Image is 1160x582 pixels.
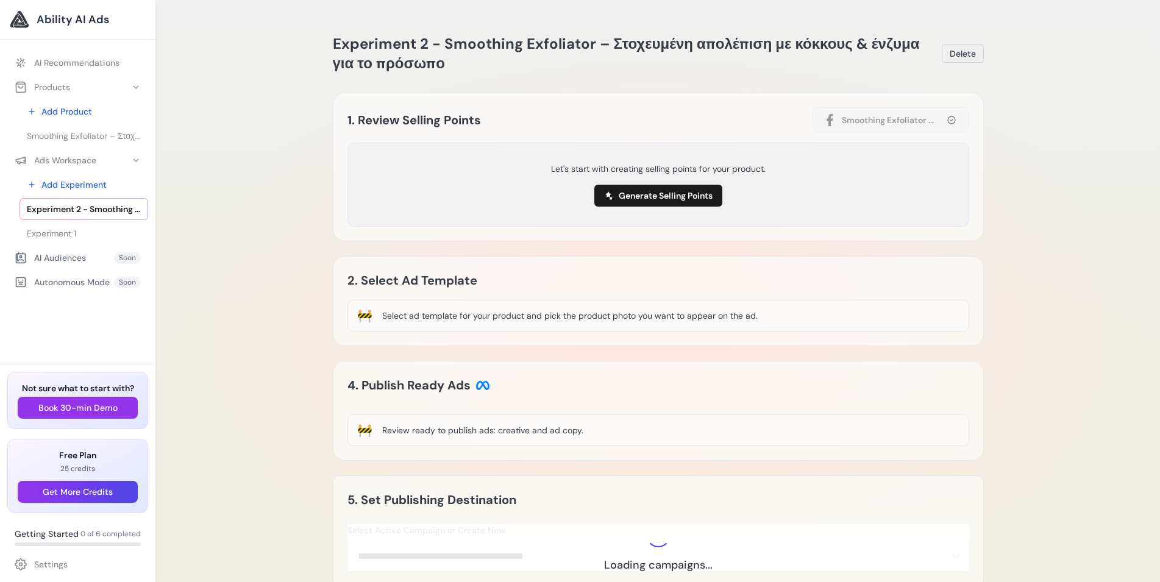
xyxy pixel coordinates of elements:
span: Loading campaigns... [604,557,713,573]
span: 0 of 6 completed [80,529,141,539]
span: Smoothing Exfoliator – Στοχευμένη απολέπιση με κόκκους & ένζυμα για το πρόσωπο [842,114,939,126]
img: Meta [475,378,490,392]
h3: Not sure what to start with? [18,382,138,394]
div: Review ready to publish ads: creative and ad copy. [382,424,583,436]
a: AI Recommendations [7,52,148,74]
span: Soon [114,252,141,264]
h2: 4. Publish Ready Ads [347,375,490,395]
p: 25 credits [18,464,138,474]
div: Products [15,81,70,93]
button: Get More Credits [18,481,138,503]
div: AI Audiences [15,252,86,264]
button: Book 30-min Demo [18,397,138,419]
a: Experiment 2 - Smoothing Exfoliator – Στοχευμένη απολέπιση με κόκκους & ένζυμα για το πρόσωπο [20,198,148,220]
a: Add Experiment [20,174,148,196]
h3: Free Plan [18,449,138,461]
div: Autonomous Mode [15,276,110,288]
span: Experiment 2 - Smoothing Exfoliator – Στοχευμένη απολέπιση με κόκκους & ένζυμα για το πρόσωπο [333,34,920,73]
button: Smoothing Exfoliator – Στοχευμένη απολέπιση με κόκκους & ένζυμα για το πρόσωπο [812,107,969,133]
a: Smoothing Exfoliator – Στοχευμένη απολέπιση με κόκκους & ένζυμα για το πρόσωπο [20,125,148,147]
span: Experiment 2 - Smoothing Exfoliator – Στοχευμένη απολέπιση με κόκκους & ένζυμα για το πρόσωπο [27,203,141,215]
button: Products [7,76,148,98]
span: Getting Started [15,528,79,540]
h2: 1. Review Selling Points [347,110,481,130]
a: Settings [7,553,148,575]
div: Ads Workspace [15,154,96,166]
span: Experiment 1 [27,227,76,240]
p: Let's start with creating selling points for your product. [551,163,766,175]
div: Select ad template for your product and pick the product photo you want to appear on the ad. [382,310,758,322]
span: Ability AI Ads [37,11,109,28]
div: 🚧 [357,307,372,324]
div: 🚧 [357,422,372,439]
h2: 5. Set Publishing Destination [347,490,516,509]
h2: 2. Select Ad Template [347,271,658,290]
a: Add Product [20,101,148,122]
button: Delete [942,44,984,63]
a: Getting Started 0 of 6 completed [7,523,148,551]
button: Ads Workspace [7,149,148,171]
span: Soon [114,276,141,288]
span: Smoothing Exfoliator – Στοχευμένη απολέπιση με κόκκους & ένζυμα για το πρόσωπο [27,130,141,142]
span: Delete [950,48,976,60]
a: Ability AI Ads [10,10,146,29]
button: Generate Selling Points [594,185,722,207]
a: Experiment 1 [20,222,148,244]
